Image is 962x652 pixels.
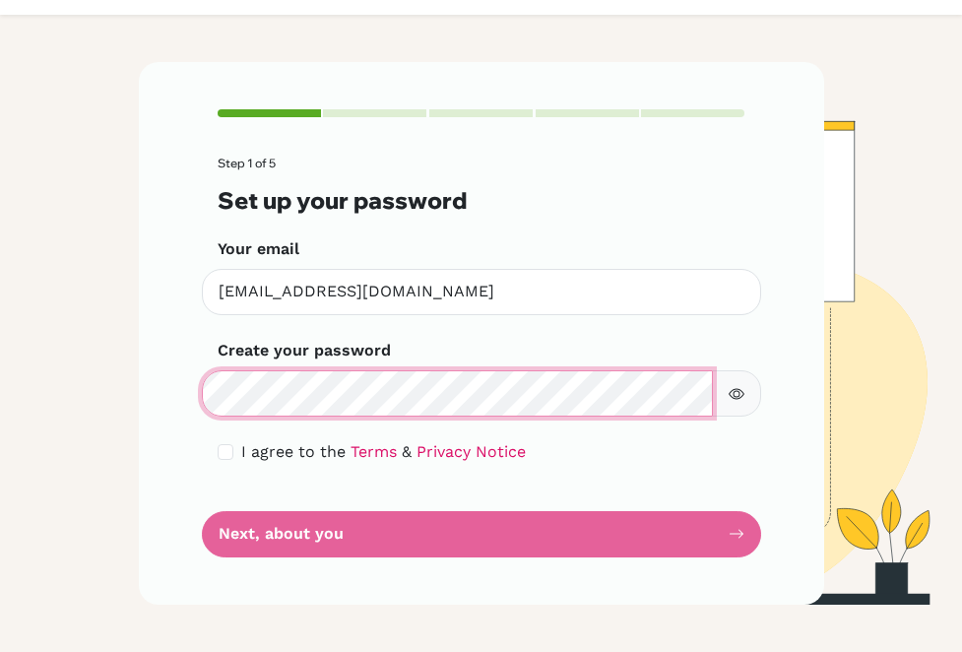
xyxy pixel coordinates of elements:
span: I agree to the [241,442,346,461]
a: Terms [351,442,397,461]
label: Your email [218,237,299,261]
label: Create your password [218,339,391,362]
span: Step 1 of 5 [218,156,276,170]
a: Privacy Notice [417,442,526,461]
h3: Set up your password [218,186,745,214]
input: Insert your email* [202,269,761,315]
span: & [402,442,412,461]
